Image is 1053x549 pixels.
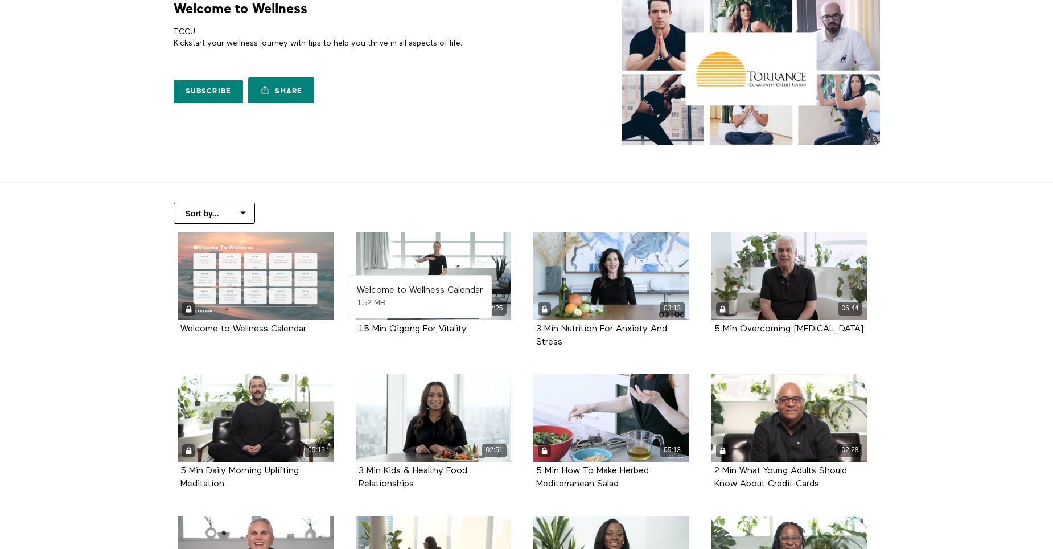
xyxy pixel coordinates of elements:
strong: 5 Min Overcoming Procrastination [714,325,863,334]
a: 3 Min Kids & Healthy Food Relationships 02:51 [356,374,512,462]
a: 15 Min Qigong For Vitality 12:25 [356,232,512,320]
div: 05:13 [305,444,329,457]
div: 02:28 [838,444,862,457]
span: 1.52 MB [357,299,385,307]
div: 03:13 [660,302,685,315]
a: 3 Min Nutrition For Anxiety And Stress 03:13 [533,232,689,320]
a: 5 Min Overcoming Procrastination 06:44 [711,232,867,320]
div: 05:13 [660,444,685,457]
a: 5 Min Daily Morning Uplifting Meditation [180,466,299,488]
a: 5 Min Daily Morning Uplifting Meditation 05:13 [178,374,334,462]
a: 5 Min How To Make Herbed Mediterranean Salad [536,466,649,488]
a: 3 Min Kids & Healthy Food Relationships [359,466,467,488]
a: Share [248,77,314,103]
a: Welcome to Wellness Calendar [178,232,334,320]
a: 15 Min Qigong For Vitality [359,325,467,333]
a: 2 Min What Young Adults Should Know About Credit Cards 02:28 [711,374,867,462]
div: 02:51 [482,444,507,457]
strong: 3 Min Nutrition For Anxiety And Stress [536,325,667,347]
a: 2 Min What Young Adults Should Know About Credit Cards [714,466,847,488]
a: 3 Min Nutrition For Anxiety And Stress [536,325,667,346]
strong: Welcome to Wellness Calendar [357,286,483,295]
div: 12:25 [482,302,507,315]
a: 5 Min Overcoming [MEDICAL_DATA] [714,325,863,333]
p: TCCU Kickstart your wellness journey with tips to help you thrive in all aspects of life. [174,26,523,50]
a: Welcome to Wellness Calendar [180,325,306,333]
div: 06:44 [838,302,862,315]
a: Subscribe [174,80,244,103]
a: 5 Min How To Make Herbed Mediterranean Salad 05:13 [533,374,689,462]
